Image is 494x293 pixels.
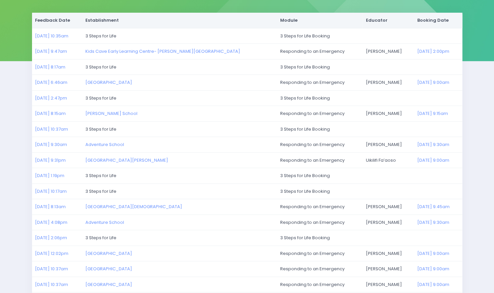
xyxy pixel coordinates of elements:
a: [DATE] 2:47pm [35,95,67,101]
td: 3 Steps for Life Booking [277,230,462,246]
td: Responding to an Emergency [277,246,363,261]
span: 3 Steps for Life [85,64,116,70]
a: [GEOGRAPHIC_DATA][PERSON_NAME] [85,157,168,163]
td: Responding to an Emergency [277,152,363,168]
a: [DATE] 2:06pm [35,235,67,241]
a: [GEOGRAPHIC_DATA] [85,281,132,288]
td: 3 Steps for Life Booking [277,168,462,184]
td: Responding to an Emergency [277,106,363,122]
a: [DATE] 10:17am [35,188,67,194]
a: [GEOGRAPHIC_DATA][DEMOGRAPHIC_DATA] [85,203,182,210]
span: 3 Steps for Life [85,126,116,132]
a: [GEOGRAPHIC_DATA] [85,250,132,257]
a: [DATE] 9:00am [417,157,449,163]
a: [DATE] 10:37am [35,266,68,272]
a: [PERSON_NAME] School [85,110,137,117]
a: [DATE] 1:19pm [35,172,64,179]
th: Booking Date [414,13,462,28]
th: Educator [363,13,414,28]
a: [DATE] 9:00am [417,281,449,288]
a: [DATE] 10:35am [35,33,68,39]
a: [DATE] 8:15am [35,110,66,117]
a: Adventure School [85,219,124,226]
span: 3 Steps for Life [85,235,116,241]
a: [DATE] 10:37am [35,281,68,288]
td: [PERSON_NAME] [363,214,414,230]
a: [DATE] 9:00am [417,266,449,272]
th: Feedback Date [32,13,82,28]
a: [DATE] 6:46am [35,79,67,86]
a: [DATE] 9:30am [417,141,449,148]
td: [PERSON_NAME] [363,246,414,261]
th: Establishment [82,13,277,28]
a: Adventure School [85,141,124,148]
td: [PERSON_NAME] [363,75,414,91]
a: [DATE] 9:31pm [35,157,66,163]
a: [DATE] 8:13am [35,203,66,210]
td: Responding to an Emergency [277,261,363,277]
span: 3 Steps for Life [85,33,116,39]
a: [DATE] 12:02pm [35,250,68,257]
td: Responding to an Emergency [277,44,363,59]
td: Responding to an Emergency [277,277,363,292]
a: [DATE] 9:15am [417,110,448,117]
td: [PERSON_NAME] [363,44,414,59]
td: Responding to an Emergency [277,199,363,215]
th: Module [277,13,363,28]
td: Responding to an Emergency [277,214,363,230]
td: [PERSON_NAME] [363,106,414,122]
td: [PERSON_NAME] [363,277,414,292]
td: 3 Steps for Life Booking [277,59,462,75]
a: [DATE] 9:30am [417,219,449,226]
span: 3 Steps for Life [85,188,116,194]
td: Responding to an Emergency [277,137,363,153]
a: Kids Cave Early Learning Centre- [PERSON_NAME][GEOGRAPHIC_DATA] [85,48,240,54]
td: [PERSON_NAME] [363,261,414,277]
td: Responding to an Emergency [277,75,363,91]
a: [GEOGRAPHIC_DATA] [85,79,132,86]
td: Uikilifi Fa’aoso [363,152,414,168]
span: 3 Steps for Life [85,172,116,179]
a: [DATE] 9:00am [417,250,449,257]
td: [PERSON_NAME] [363,137,414,153]
a: [DATE] 9:30am [35,141,67,148]
a: [DATE] 9:45am [417,203,450,210]
a: [DATE] 9:00am [417,79,449,86]
td: 3 Steps for Life Booking [277,90,462,106]
a: [DATE] 10:37am [35,126,68,132]
span: 3 Steps for Life [85,95,116,101]
a: [DATE] 2:00pm [417,48,449,54]
td: 3 Steps for Life Booking [277,121,462,137]
td: [PERSON_NAME] [363,199,414,215]
a: [DATE] 8:17am [35,64,65,70]
td: 3 Steps for Life Booking [277,183,462,199]
a: [DATE] 9:47am [35,48,67,54]
td: 3 Steps for Life Booking [277,28,462,44]
a: [DATE] 4:08pm [35,219,67,226]
a: [GEOGRAPHIC_DATA] [85,266,132,272]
